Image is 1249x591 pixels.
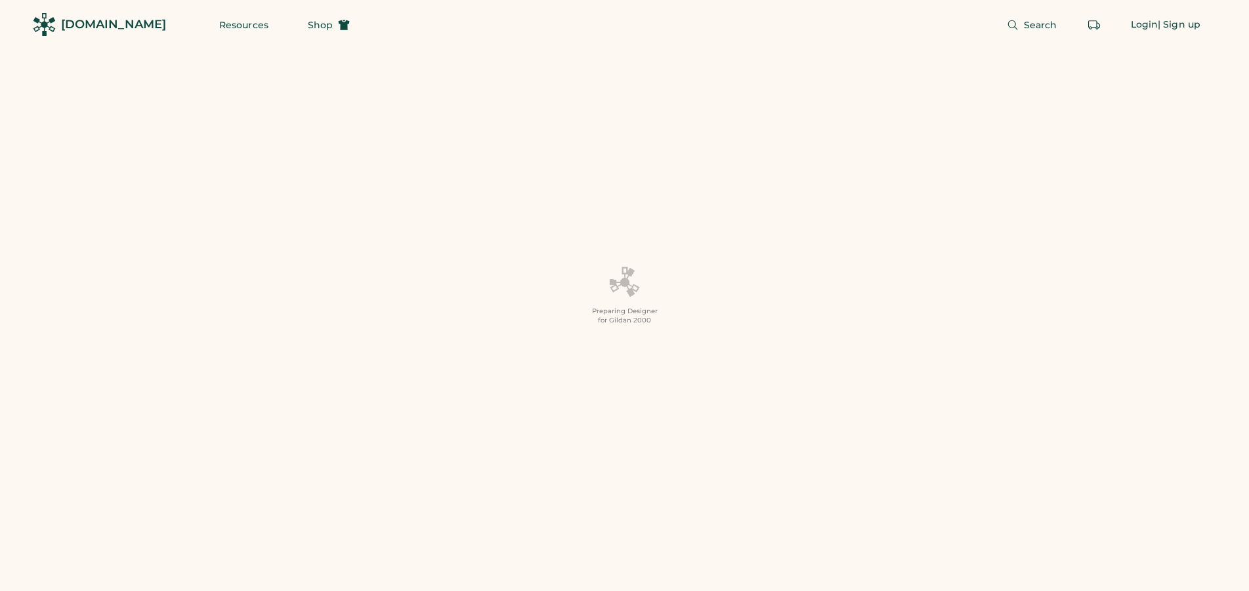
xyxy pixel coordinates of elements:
[991,12,1073,38] button: Search
[1158,18,1200,32] div: | Sign up
[203,12,284,38] button: Resources
[592,307,658,325] div: Preparing Designer for Gildan 2000
[308,20,333,30] span: Shop
[61,16,166,33] div: [DOMAIN_NAME]
[1131,18,1158,32] div: Login
[33,13,56,36] img: Rendered Logo - Screens
[1081,12,1107,38] button: Retrieve an order
[609,266,641,299] img: Platens-Black-Loader-Spin-rich%20black.webp
[292,12,366,38] button: Shop
[1024,20,1057,30] span: Search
